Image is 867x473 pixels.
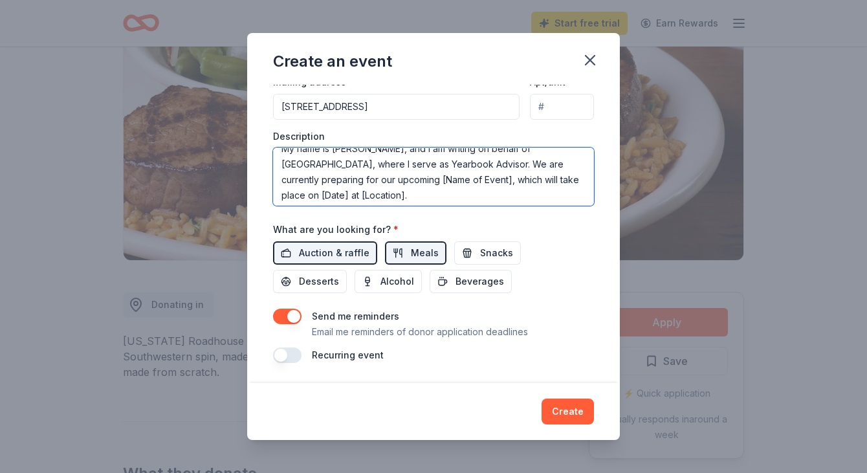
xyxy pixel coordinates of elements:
p: Email me reminders of donor application deadlines [312,324,528,340]
button: Alcohol [355,270,422,293]
button: Meals [385,241,446,265]
div: Create an event [273,51,392,72]
button: Snacks [454,241,521,265]
span: Alcohol [380,274,414,289]
button: Create [542,399,594,424]
input: Enter a US address [273,94,520,120]
button: Beverages [430,270,512,293]
textarea: My name is [PERSON_NAME], and I am writing on behalf of [GEOGRAPHIC_DATA], where I serve as Yearb... [273,148,594,206]
label: Description [273,130,325,143]
span: Snacks [480,245,513,261]
button: Desserts [273,270,347,293]
label: What are you looking for? [273,223,399,236]
span: Desserts [299,274,339,289]
input: # [530,94,594,120]
label: Send me reminders [312,311,399,322]
span: Auction & raffle [299,245,369,261]
button: Auction & raffle [273,241,377,265]
span: Beverages [455,274,504,289]
label: Recurring event [312,349,384,360]
span: Meals [411,245,439,261]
